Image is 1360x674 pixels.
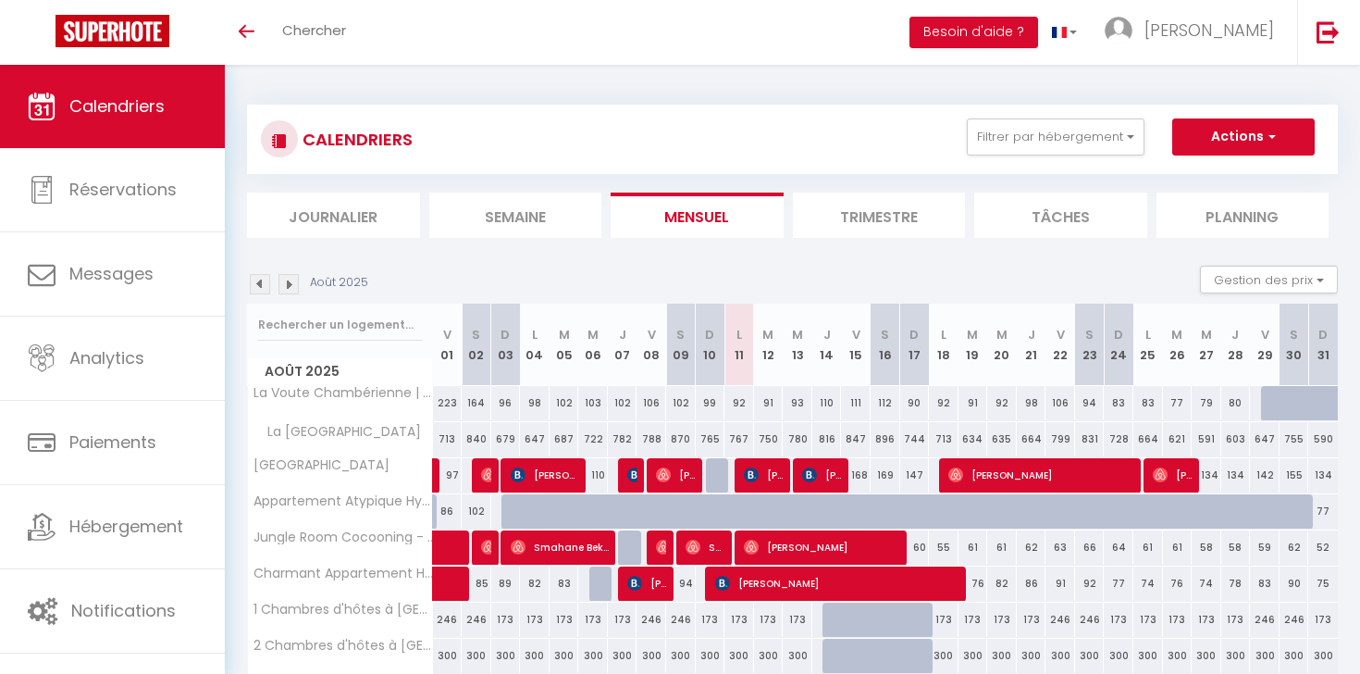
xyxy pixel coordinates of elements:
[298,119,413,160] h3: CALENDRIERS
[251,458,389,472] span: [GEOGRAPHIC_DATA]
[696,603,725,637] div: 173
[491,386,521,420] div: 96
[310,274,368,292] p: Août 2025
[1221,639,1251,673] div: 300
[1318,326,1328,343] abbr: D
[1192,603,1221,637] div: 173
[248,358,432,385] span: Août 2025
[1250,422,1280,456] div: 647
[724,386,754,420] div: 92
[871,458,900,493] div: 169
[520,567,550,601] div: 82
[1133,530,1163,565] div: 61
[1153,457,1193,493] span: [PERSON_NAME] [PERSON_NAME]
[1163,422,1193,456] div: 621
[1280,530,1309,565] div: 62
[1221,530,1251,565] div: 58
[802,457,842,493] span: [PERSON_NAME]
[511,457,580,493] span: [PERSON_NAME]
[550,639,579,673] div: 300
[696,422,725,456] div: 765
[1105,17,1132,44] img: ...
[656,530,666,565] span: [PERSON_NAME]
[443,326,451,343] abbr: V
[282,20,346,40] span: Chercher
[1133,567,1163,601] div: 74
[491,567,521,601] div: 89
[929,639,958,673] div: 300
[841,458,871,493] div: 168
[611,193,784,238] li: Mensuel
[501,326,510,343] abbr: D
[724,603,754,637] div: 173
[1133,603,1163,637] div: 173
[1075,304,1105,386] th: 23
[1250,603,1280,637] div: 246
[608,603,637,637] div: 173
[247,193,420,238] li: Journalier
[900,304,930,386] th: 17
[1250,530,1280,565] div: 59
[1308,639,1338,673] div: 300
[251,422,426,443] span: La [GEOGRAPHIC_DATA]
[1045,304,1075,386] th: 22
[1045,530,1075,565] div: 63
[511,530,610,565] span: Smahane Bekri
[1308,304,1338,386] th: 31
[762,326,773,343] abbr: M
[841,422,871,456] div: 847
[251,494,436,508] span: Appartement Atypique Hypercentre
[608,304,637,386] th: 07
[1221,422,1251,456] div: 603
[1017,530,1046,565] div: 62
[251,567,436,580] span: Charmant Appartement Haussmannien HyperCentre
[619,326,626,343] abbr: J
[251,603,436,617] span: 1 Chambres d'hôtes à [GEOGRAPHIC_DATA]
[1308,567,1338,601] div: 75
[1231,326,1239,343] abbr: J
[578,639,608,673] div: 300
[1017,639,1046,673] div: 300
[1104,422,1133,456] div: 728
[783,386,812,420] div: 93
[754,639,784,673] div: 300
[1156,193,1329,238] li: Planning
[1250,567,1280,601] div: 83
[1163,386,1193,420] div: 77
[429,193,602,238] li: Semaine
[69,262,154,285] span: Messages
[1317,20,1340,44] img: logout
[550,603,579,637] div: 173
[637,386,666,420] div: 106
[987,386,1017,420] div: 92
[958,639,988,673] div: 300
[1192,458,1221,493] div: 134
[666,304,696,386] th: 09
[251,639,436,653] span: 2 Chambres d'hôtes à [GEOGRAPHIC_DATA]
[637,422,666,456] div: 788
[987,304,1017,386] th: 20
[627,566,667,601] span: [PERSON_NAME]
[1104,530,1133,565] div: 64
[1308,603,1338,637] div: 173
[812,422,842,456] div: 816
[578,458,608,493] div: 110
[1280,567,1309,601] div: 90
[1075,530,1105,565] div: 66
[258,308,422,342] input: Rechercher un logement...
[1104,603,1133,637] div: 173
[881,326,889,343] abbr: S
[1075,567,1105,601] div: 92
[520,386,550,420] div: 98
[1261,326,1269,343] abbr: V
[69,431,156,454] span: Paiements
[550,422,579,456] div: 687
[783,639,812,673] div: 300
[1075,603,1105,637] div: 246
[1221,458,1251,493] div: 134
[666,386,696,420] div: 102
[852,326,860,343] abbr: V
[1017,304,1046,386] th: 21
[958,530,988,565] div: 61
[433,304,463,386] th: 01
